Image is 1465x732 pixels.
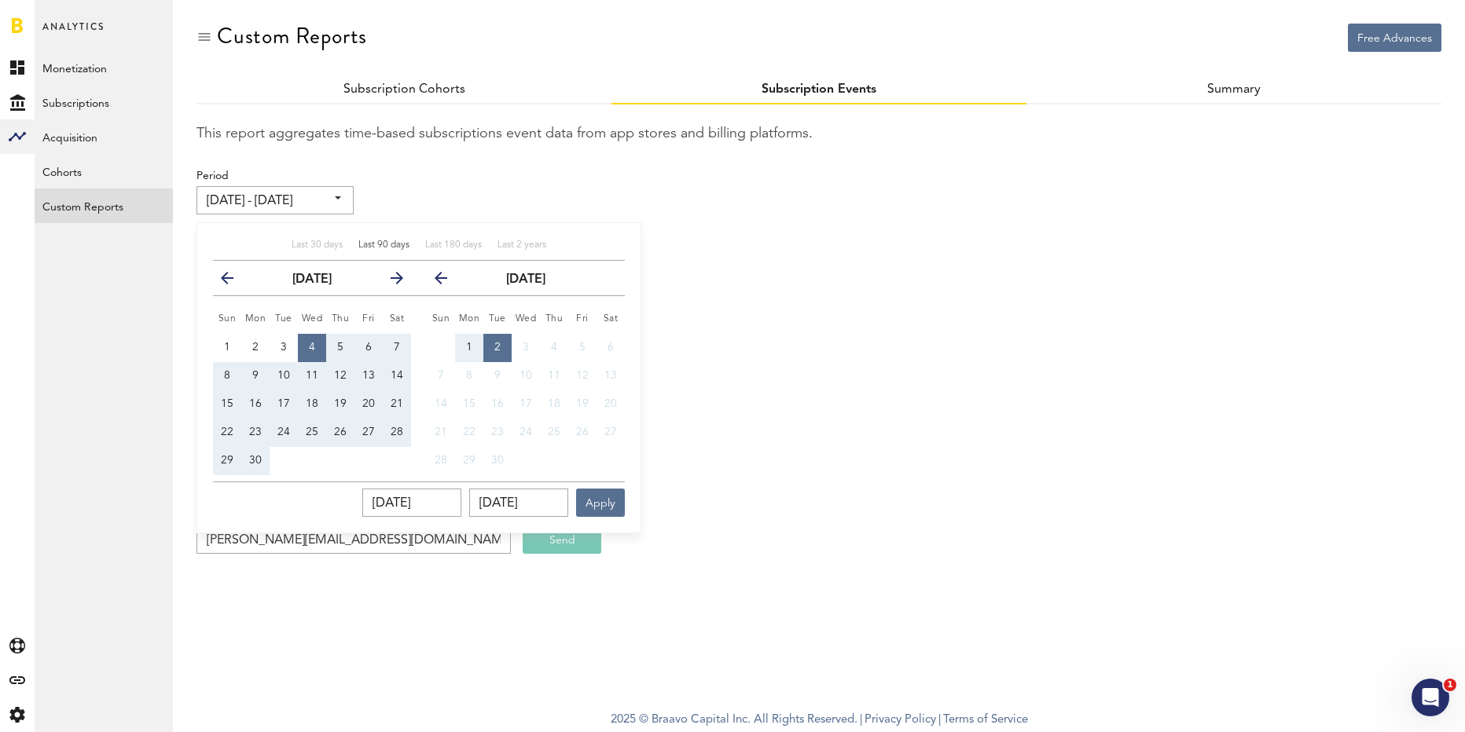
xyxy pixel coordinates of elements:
button: 30 [483,447,512,475]
button: 1 [455,334,483,362]
button: 18 [298,390,326,419]
button: 23 [241,419,270,447]
span: 12 [334,370,347,381]
span: 3 [281,342,287,353]
span: 28 [435,455,447,466]
span: 1 [1444,679,1456,691]
button: 25 [298,419,326,447]
button: 3 [270,334,298,362]
button: 7 [383,334,411,362]
button: 17 [270,390,298,419]
a: Subscription Cohorts [343,83,465,96]
a: Subscription Events [762,83,876,96]
span: 4 [309,342,315,353]
button: 6 [354,334,383,362]
button: 9 [241,362,270,390]
button: 27 [597,419,625,447]
button: 5 [568,334,597,362]
input: __/__/____ [362,489,461,517]
span: 9 [494,370,501,381]
strong: [DATE] [506,273,545,286]
small: Sunday [218,314,237,324]
span: 24 [277,426,290,437]
iframe: Intercom live chat [1412,679,1449,716]
button: 29 [455,447,483,475]
button: 25 [540,419,568,447]
button: 9 [483,362,512,390]
span: Last 2 years [498,240,546,250]
small: Wednesday [516,314,537,324]
button: 10 [512,362,540,390]
small: Friday [362,314,375,324]
button: 21 [427,419,455,447]
span: 22 [463,426,475,437]
span: 25 [306,426,318,437]
button: 24 [270,419,298,447]
span: 11 [548,370,560,381]
span: 2 [494,342,501,353]
span: Support [31,11,88,25]
small: Friday [576,314,589,324]
button: 26 [326,419,354,447]
button: 10 [270,362,298,390]
button: Apply [576,489,625,517]
span: 3 [523,342,529,353]
small: Monday [245,314,266,324]
button: 14 [383,362,411,390]
button: 7 [427,362,455,390]
span: 20 [362,398,375,409]
span: 12 [576,370,589,381]
div: This report aggregates time-based subscriptions event data from app stores and billing platforms. [196,124,1441,145]
span: 16 [491,398,504,409]
label: Period [196,168,229,184]
a: Terms of Service [943,714,1028,726]
span: Analytics [42,17,105,50]
span: 7 [394,342,400,353]
button: 11 [298,362,326,390]
button: 26 [568,419,597,447]
strong: [DATE] [292,273,332,286]
span: 27 [362,426,375,437]
span: 15 [463,398,475,409]
span: 30 [249,455,262,466]
small: Monday [459,314,480,324]
small: Saturday [604,314,619,324]
a: Cohorts [35,154,173,188]
small: Tuesday [275,314,292,324]
button: 8 [213,362,241,390]
button: 8 [455,362,483,390]
button: 12 [326,362,354,390]
button: 3 [512,334,540,362]
button: 23 [483,419,512,447]
span: 4 [551,342,557,353]
span: 8 [466,370,472,381]
small: Thursday [332,314,350,324]
span: Last 30 days [292,240,343,250]
span: 9 [252,370,259,381]
span: 25 [548,426,560,437]
span: Last 90 days [358,240,409,250]
button: Free Advances [1348,24,1441,52]
button: Send [523,525,601,554]
span: 2 [252,342,259,353]
button: 11 [540,362,568,390]
button: 30 [241,447,270,475]
button: 18 [540,390,568,419]
button: 16 [483,390,512,419]
span: 16 [249,398,262,409]
span: 14 [435,398,447,409]
button: 29 [213,447,241,475]
button: 4 [540,334,568,362]
button: 14 [427,390,455,419]
span: 7 [438,370,444,381]
button: 24 [512,419,540,447]
span: 28 [391,426,403,437]
button: 22 [455,419,483,447]
span: 18 [306,398,318,409]
a: Subscriptions [35,85,173,119]
button: 27 [354,419,383,447]
input: Email [196,525,511,554]
span: 26 [334,426,347,437]
button: 6 [597,334,625,362]
button: 4 [298,334,326,362]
